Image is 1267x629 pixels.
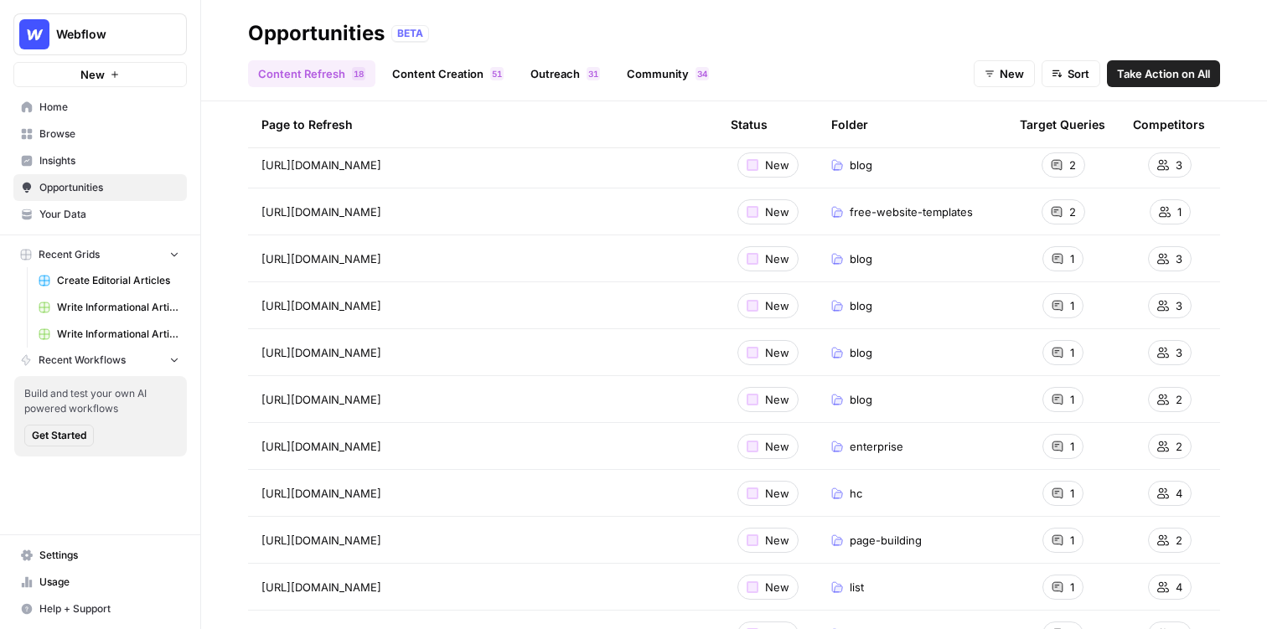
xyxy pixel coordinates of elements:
span: 2 [1176,532,1182,549]
span: Recent Workflows [39,353,126,368]
span: New [765,204,789,220]
span: New [765,438,789,455]
span: Browse [39,126,179,142]
span: 2 [1069,204,1076,220]
span: Recent Grids [39,247,100,262]
a: Browse [13,121,187,147]
span: 1 [1070,579,1074,595]
span: New [765,344,789,361]
span: 2 [1069,157,1076,173]
span: Create Editorial Articles [57,273,179,288]
span: 1 [1070,344,1074,361]
span: 5 [492,67,497,80]
span: New [765,157,789,173]
span: 1 [1177,204,1182,220]
div: Status [731,101,768,147]
span: 1 [497,67,502,80]
span: 1 [354,67,359,80]
span: Write Informational Article [57,300,179,315]
span: 1 [1070,438,1074,455]
div: 34 [696,67,709,80]
span: Build and test your own AI powered workflows [24,386,177,416]
span: blog [850,344,872,361]
a: Go to page https://webflow.com/blog/39-must-have-tools-and-apps-for-freelance-designers [395,296,415,316]
span: 1 [593,67,598,80]
span: Home [39,100,179,115]
a: Community34 [617,60,719,87]
button: Get Started [24,425,94,446]
span: [URL][DOMAIN_NAME] [261,250,381,267]
span: [URL][DOMAIN_NAME] [261,204,381,220]
button: Workspace: Webflow [13,13,187,55]
span: [URL][DOMAIN_NAME] [261,485,381,502]
span: 1 [1070,250,1074,267]
span: 1 [1070,297,1074,314]
button: Recent Grids [13,242,187,267]
span: 3 [1176,157,1182,173]
img: Webflow Logo [19,19,49,49]
span: 3 [697,67,702,80]
span: Your Data [39,207,179,222]
span: 8 [359,67,364,80]
a: Opportunities [13,174,187,201]
span: Sort [1068,65,1089,82]
span: Usage [39,575,179,590]
span: 3 [1176,344,1182,361]
span: Webflow [56,26,158,43]
a: Outreach31 [520,60,610,87]
span: 2 [1176,438,1182,455]
span: 1 [1070,391,1074,408]
span: page-building [850,532,922,549]
span: 1 [1070,532,1074,549]
div: BETA [391,25,429,42]
span: New [765,391,789,408]
span: 4 [1176,485,1182,502]
a: Content Creation51 [382,60,514,87]
span: Get Started [32,428,86,443]
span: New [765,250,789,267]
span: [URL][DOMAIN_NAME] [261,297,381,314]
div: Folder [831,101,868,147]
span: Opportunities [39,180,179,195]
div: 51 [490,67,504,80]
div: Page to Refresh [261,101,704,147]
a: Your Data [13,201,187,228]
span: Settings [39,548,179,563]
span: New [765,579,789,595]
span: 4 [1176,579,1182,595]
div: Target Queries [1020,101,1105,147]
a: Content Refresh18 [248,60,375,87]
div: Opportunities [248,20,385,47]
button: New [13,62,187,87]
span: [URL][DOMAIN_NAME] [261,157,381,173]
span: [URL][DOMAIN_NAME] [261,438,381,455]
span: free-website-templates [850,204,973,220]
span: 2 [1176,391,1182,408]
button: Take Action on All [1107,60,1220,87]
span: [URL][DOMAIN_NAME] [261,532,381,549]
div: 18 [352,67,365,80]
span: 3 [588,67,593,80]
a: Create Editorial Articles [31,267,187,294]
button: Recent Workflows [13,348,187,373]
span: [URL][DOMAIN_NAME] [261,391,381,408]
button: Help + Support [13,595,187,622]
a: Write Informational Article [31,294,187,321]
span: enterprise [850,438,903,455]
span: New [765,532,789,549]
span: blog [850,297,872,314]
span: list [850,579,864,595]
span: Help + Support [39,601,179,616]
span: 1 [1070,485,1074,502]
span: blog [850,250,872,267]
span: 3 [1176,297,1182,314]
span: 3 [1176,250,1182,267]
span: New [765,485,789,502]
a: Usage [13,569,187,595]
span: New [765,297,789,314]
button: New [974,60,1035,87]
span: blog [850,391,872,408]
span: [URL][DOMAIN_NAME] [261,579,381,595]
div: 31 [587,67,600,80]
a: Write Informational Article (5) [31,321,187,348]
